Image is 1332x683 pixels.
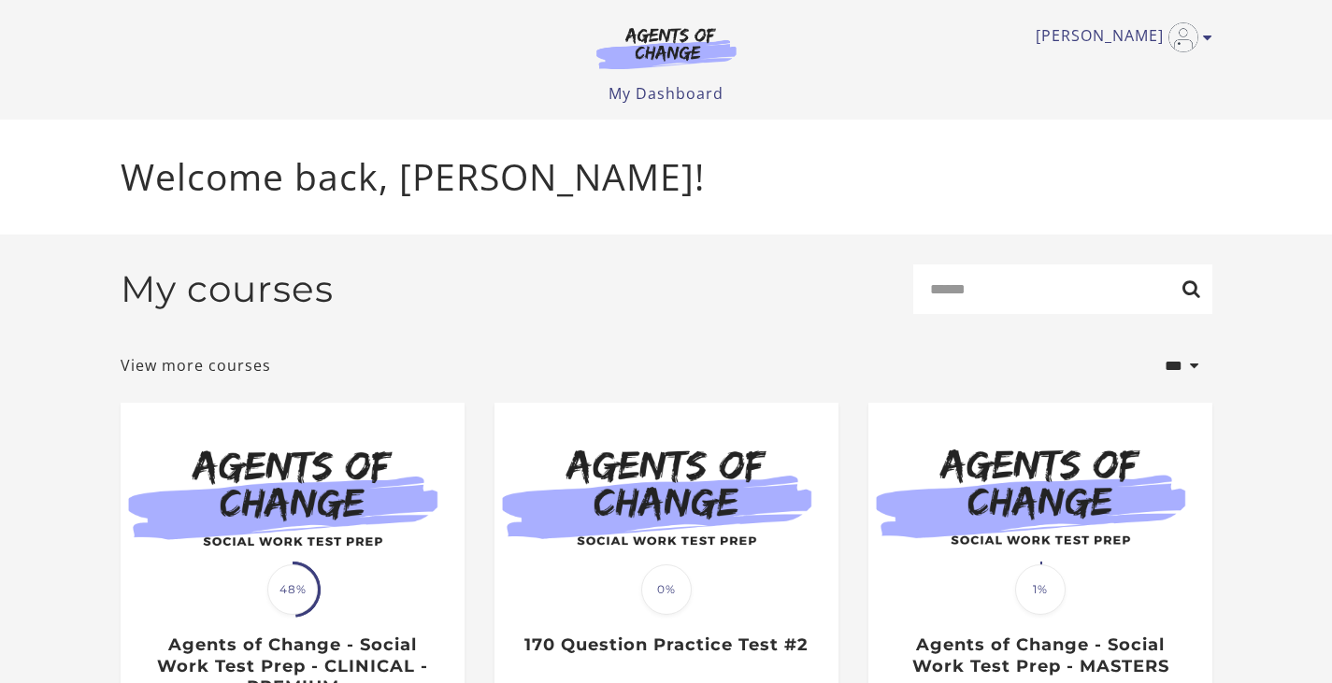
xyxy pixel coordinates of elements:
[514,634,818,656] h3: 170 Question Practice Test #2
[1015,564,1066,615] span: 1%
[121,354,271,377] a: View more courses
[121,149,1212,205] p: Welcome back, [PERSON_NAME]!
[577,26,756,69] img: Agents of Change Logo
[641,564,692,615] span: 0%
[121,267,334,311] h2: My courses
[609,83,723,104] a: My Dashboard
[888,634,1192,676] h3: Agents of Change - Social Work Test Prep - MASTERS
[267,564,318,615] span: 48%
[1036,22,1203,52] a: Toggle menu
